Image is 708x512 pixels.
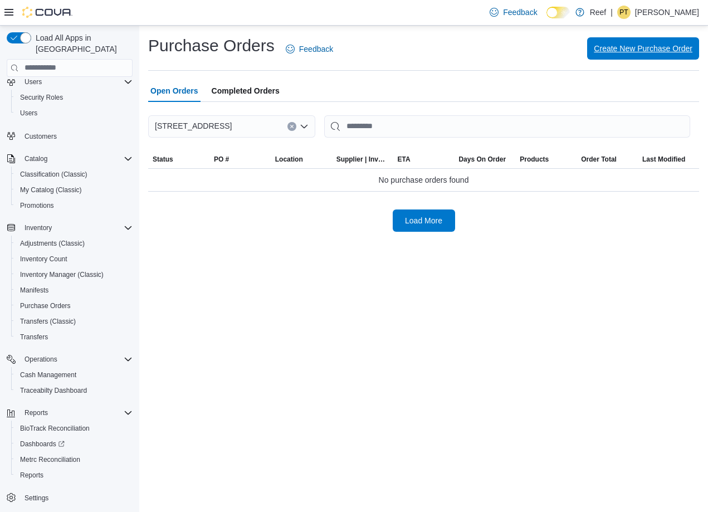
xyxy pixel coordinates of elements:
a: Classification (Classic) [16,168,92,181]
p: Reef [590,6,607,19]
button: Transfers [11,329,137,345]
button: Traceabilty Dashboard [11,383,137,398]
span: No purchase orders found [379,173,469,187]
span: Cash Management [16,368,133,382]
button: Reports [11,467,137,483]
button: ETA [393,150,455,168]
span: Traceabilty Dashboard [16,384,133,397]
span: Products [520,155,549,164]
span: ETA [398,155,411,164]
span: Inventory [25,223,52,232]
span: Inventory Count [20,255,67,264]
span: Last Modified [642,155,685,164]
span: Users [20,109,37,118]
button: BioTrack Reconciliation [11,421,137,436]
span: Dashboards [20,440,65,448]
span: PO # [214,155,229,164]
a: Transfers (Classic) [16,315,80,328]
a: Settings [20,491,53,505]
span: Load More [405,215,442,226]
span: Transfers (Classic) [16,315,133,328]
span: Catalog [20,152,133,165]
span: Reports [20,406,133,420]
a: Dashboards [16,437,69,451]
button: Users [11,105,137,121]
span: Users [16,106,133,120]
span: Create New Purchase Order [594,43,692,54]
button: Manifests [11,282,137,298]
span: Users [20,75,133,89]
button: Days On Order [454,150,515,168]
span: My Catalog (Classic) [20,186,82,194]
span: Reports [25,408,48,417]
button: Inventory Manager (Classic) [11,267,137,282]
span: Transfers [20,333,48,342]
button: Users [2,74,137,90]
a: Dashboards [11,436,137,452]
button: Classification (Classic) [11,167,137,182]
a: Metrc Reconciliation [16,453,85,466]
button: Users [20,75,46,89]
span: Inventory Manager (Classic) [16,268,133,281]
span: PT [619,6,628,19]
button: My Catalog (Classic) [11,182,137,198]
span: Reports [16,469,133,482]
span: Security Roles [16,91,133,104]
span: Promotions [16,199,133,212]
button: Transfers (Classic) [11,314,137,329]
span: Customers [20,129,133,143]
button: Reports [2,405,137,421]
button: Status [148,150,209,168]
span: [STREET_ADDRESS] [155,119,232,133]
span: Purchase Orders [16,299,133,313]
div: Location [275,155,303,164]
button: Metrc Reconciliation [11,452,137,467]
a: Adjustments (Classic) [16,237,89,250]
a: Security Roles [16,91,67,104]
h1: Purchase Orders [148,35,275,57]
button: Open list of options [300,122,309,131]
button: Catalog [20,152,52,165]
span: Settings [25,494,48,503]
span: Adjustments (Classic) [16,237,133,250]
button: Inventory [2,220,137,236]
button: Create New Purchase Order [587,37,699,60]
a: Manifests [16,284,53,297]
button: Security Roles [11,90,137,105]
button: Purchase Orders [11,298,137,314]
span: Metrc Reconciliation [20,455,80,464]
img: Cova [22,7,72,18]
button: Products [515,150,577,168]
a: My Catalog (Classic) [16,183,86,197]
div: Payton Tromblee [617,6,631,19]
a: BioTrack Reconciliation [16,422,94,435]
span: Operations [25,355,57,364]
span: Security Roles [20,93,63,102]
button: Last Modified [638,150,699,168]
span: Metrc Reconciliation [16,453,133,466]
span: Transfers (Classic) [20,317,76,326]
a: Reports [16,469,48,482]
a: Cash Management [16,368,81,382]
span: Customers [25,132,57,141]
button: Order Total [577,150,638,168]
button: Supplier | Invoice Number [332,150,393,168]
span: Feedback [299,43,333,55]
span: Order Total [581,155,617,164]
p: [PERSON_NAME] [635,6,699,19]
button: Location [271,150,332,168]
span: Open Orders [150,80,198,102]
span: My Catalog (Classic) [16,183,133,197]
span: Supplier | Invoice Number [336,155,389,164]
span: Manifests [20,286,48,295]
a: Customers [20,130,61,143]
span: Adjustments (Classic) [20,239,85,248]
span: Completed Orders [212,80,280,102]
a: Users [16,106,42,120]
a: Promotions [16,199,58,212]
a: Inventory Count [16,252,72,266]
button: Load More [393,209,455,232]
span: Classification (Classic) [16,168,133,181]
